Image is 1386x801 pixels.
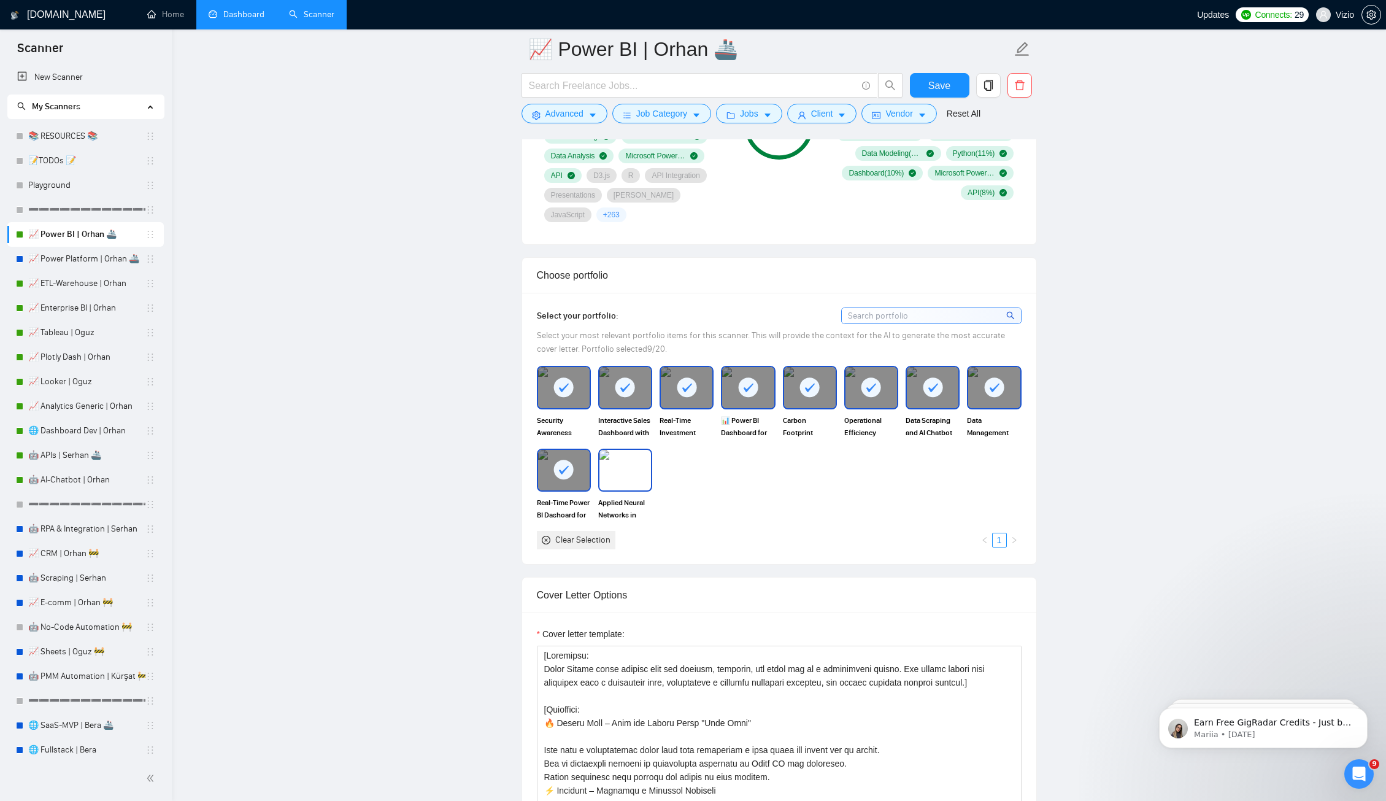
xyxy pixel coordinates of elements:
[28,443,145,468] a: 🤖 APIs | Serhan 🚢
[660,414,714,439] span: Real-Time Investment Performance Dashboard with React
[32,101,80,112] span: My Scanners
[7,468,164,492] li: 🤖 AI-Chatbot | Orhan
[628,171,634,180] span: R
[7,615,164,640] li: 🤖 No-Code Automation 🚧
[74,409,172,419] a: Open in help center
[1007,73,1032,98] button: delete
[599,450,651,490] img: portfolio thumbnail image
[623,110,631,120] span: bars
[145,230,155,239] span: holder
[842,308,1021,323] input: Search portfolio
[7,247,164,271] li: 📈 Power Platform | Orhan 🚢
[28,541,145,566] a: 📈 CRM | Orhan 🚧
[17,65,154,90] a: New Scanner
[1361,10,1381,20] a: setting
[28,713,145,738] a: 🌐 SaaS-MVP | Bera 🚢
[878,73,903,98] button: search
[7,198,164,222] li: ➖➖➖➖➖➖➖➖➖➖➖➖➖➖➖➖➖➖➖
[612,104,711,123] button: barsJob Categorycaret-down
[537,414,591,439] span: Security Awareness Dashboard with Power BI
[7,664,164,689] li: 🤖 PMM Automation | Kürşat 🚧
[551,151,595,161] span: Data Analysis
[28,320,145,345] a: 📈 Tableau | Oguz
[28,247,145,271] a: 📈 Power Platform | Orhan 🚢
[1008,80,1031,91] span: delete
[837,110,846,120] span: caret-down
[545,107,583,120] span: Advanced
[1362,10,1380,20] span: setting
[692,110,701,120] span: caret-down
[28,149,145,173] a: 📝TODOs 📝
[7,271,164,296] li: 📈 ETL-Warehouse | Orhan
[28,419,145,443] a: 🌐 Dashboard Dev | Orhan
[652,171,699,180] span: API Integration
[145,524,155,534] span: holder
[763,110,772,120] span: caret-down
[145,328,155,338] span: holder
[537,258,1022,293] div: Choose portfolio
[146,772,158,784] span: double-left
[145,205,155,215] span: holder
[910,73,969,98] button: Save
[690,152,698,160] span: check-circle
[1141,682,1386,768] iframe: Intercom notifications message
[7,296,164,320] li: 📈 Enterprise BI | Orhan
[75,369,107,393] span: disappointed reaction
[209,9,264,20] a: dashboardDashboard
[7,222,164,247] li: 📈 Power BI | Orhan 🚢
[872,110,880,120] span: idcard
[537,497,591,521] span: Real-Time Power BI Dashoard for HR Planning
[145,475,155,485] span: holder
[7,419,164,443] li: 🌐 Dashboard Dev | Orhan
[7,517,164,541] li: 🤖 RPA & Integration | Serhan
[17,101,80,112] span: My Scanners
[947,107,980,120] a: Reset All
[7,39,73,65] span: Scanner
[798,110,806,120] span: user
[542,536,550,544] span: close-circle
[145,696,155,706] span: holder
[7,590,164,615] li: 📈 E-comm | Orhan 🚧
[879,80,902,91] span: search
[7,640,164,664] li: 📈 Sheets | Oguz 🚧
[1241,10,1251,20] img: upwork-logo.png
[28,640,145,664] a: 📈 Sheets | Oguz 🚧
[522,104,607,123] button: settingAdvancedcaret-down
[28,370,145,394] a: 📈 Looker | Oguz
[8,5,31,28] button: go back
[7,65,164,90] li: New Scanner
[849,168,904,178] span: Dashboard ( 10 %)
[7,345,164,370] li: 📈 Plotly Dash | Orhan
[28,468,145,492] a: 🤖 AI-Chatbot | Orhan
[145,426,155,436] span: holder
[588,110,597,120] span: caret-down
[145,254,155,264] span: holder
[1255,8,1292,21] span: Connects:
[139,369,171,393] span: smiley reaction
[862,82,870,90] span: info-circle
[28,124,145,149] a: 📚 RESOURCES 📚
[28,173,145,198] a: Playground
[7,124,164,149] li: 📚 RESOURCES 📚
[1007,533,1022,548] li: Next Page
[783,414,837,439] span: Carbon Footprint Dashboard with Power BI and Real-Time API Integration
[528,34,1012,64] input: Scanner name...
[551,210,585,220] span: JavaScript
[934,168,995,178] span: Microsoft Power Automate ( 9 %)
[145,180,155,190] span: holder
[968,188,995,198] span: API ( 8 %)
[555,533,610,547] div: Clear Selection
[7,173,164,198] li: Playground
[7,394,164,419] li: 📈 Analytics Generic | Orhan
[593,171,610,180] span: D3.js
[993,533,1006,547] a: 1
[17,102,26,110] span: search
[861,104,936,123] button: idcardVendorcaret-down
[999,150,1007,157] span: check-circle
[1344,759,1374,789] iframe: Intercom live chat
[145,573,155,583] span: holder
[214,5,237,28] button: Expand window
[1014,41,1030,57] span: edit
